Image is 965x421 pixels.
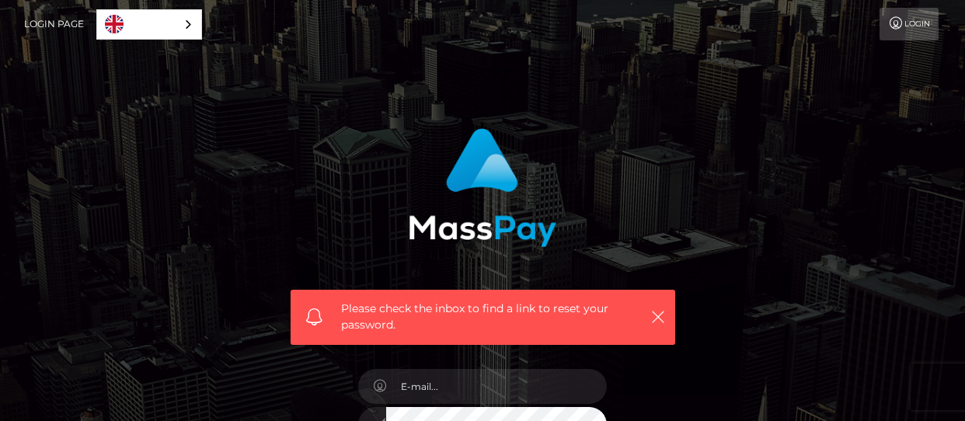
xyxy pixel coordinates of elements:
[880,8,939,40] a: Login
[386,369,607,404] input: E-mail...
[96,9,202,40] div: Language
[409,128,556,247] img: MassPay Login
[24,8,84,40] a: Login Page
[341,301,625,333] span: Please check the inbox to find a link to reset your password.
[97,10,201,39] a: English
[96,9,202,40] aside: Language selected: English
